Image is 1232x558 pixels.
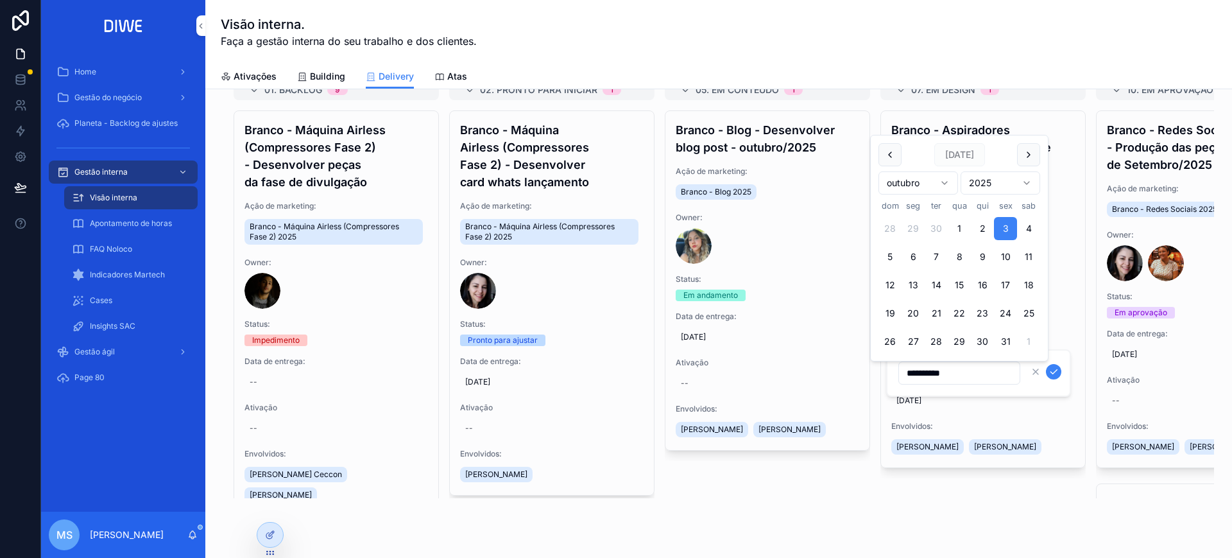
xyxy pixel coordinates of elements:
button: quarta-feira, 8 de outubro de 2025 [948,245,971,268]
span: Data de entrega: [244,356,428,367]
span: 07. Em design [911,83,975,96]
span: [DATE] [681,332,854,342]
button: quinta-feira, 30 de outubro de 2025 [971,330,994,353]
a: Branco - Máquina Airless (Compressores Fase 2) - Desenvolver card whats lançamentoAção de marketi... [449,110,654,496]
button: quinta-feira, 2 de outubro de 2025 [971,217,994,240]
span: 05. Em conteúdo [696,83,779,96]
th: domingo [878,200,902,212]
a: Ativações [221,65,277,91]
span: Owner: [244,257,428,268]
span: [DATE] [465,377,638,387]
span: MS [56,527,73,543]
span: Planeta - Backlog de ajustes [74,118,178,128]
span: Ativações [234,70,277,83]
a: Branco - Aspiradores Verticais - Desenvolver fase da campanha - LançamentoAção de marketing:Branc... [880,110,1086,468]
span: Ativação [676,358,859,368]
div: -- [681,378,689,388]
span: [PERSON_NAME] [896,442,959,452]
span: Faça a gestão interna do seu trabalho e dos clientes. [221,33,477,49]
a: Visão interna [64,186,198,209]
span: Status: [244,319,428,329]
button: sexta-feira, 24 de outubro de 2025 [994,302,1017,325]
a: Gestão ágil [49,340,198,363]
th: quinta-feira [971,200,994,212]
span: [PERSON_NAME] [1112,442,1174,452]
span: Gestão ágil [74,347,115,357]
span: Owner: [460,257,644,268]
button: segunda-feira, 13 de outubro de 2025 [902,274,925,297]
button: sexta-feira, 31 de outubro de 2025 [994,330,1017,353]
table: outubro 2025 [878,200,1040,353]
div: 9 [335,85,340,95]
a: Planeta - Backlog de ajustes [49,112,198,135]
button: sábado, 18 de outubro de 2025 [1017,274,1040,297]
span: [PERSON_NAME] [681,424,743,435]
div: 1 [610,85,613,95]
span: Visão interna [90,193,137,203]
span: 01. Backlog [264,83,322,96]
a: Delivery [366,65,414,89]
button: sábado, 4 de outubro de 2025 [1017,217,1040,240]
button: Today, sexta-feira, 3 de outubro de 2025, selected [994,217,1017,240]
div: -- [465,423,473,433]
div: Em aprovação [1115,307,1167,318]
button: domingo, 28 de setembro de 2025 [878,217,902,240]
a: Apontamento de horas [64,212,198,235]
span: Ação de marketing: [244,201,428,211]
div: Impedimento [252,335,300,346]
button: terça-feira, 30 de setembro de 2025 [925,217,948,240]
div: Pronto para ajustar [468,335,538,346]
span: [PERSON_NAME] [974,442,1036,452]
h4: Branco - Blog - Desenvolver blog post - outubro/2025 [676,121,859,156]
button: terça-feira, 21 de outubro de 2025 [925,302,948,325]
span: Data de entrega: [676,311,859,322]
span: Gestão do negócio [74,92,142,103]
div: -- [1112,396,1120,406]
span: Status: [676,274,859,284]
th: terça-feira [925,200,948,212]
span: Indicadores Martech [90,270,165,280]
a: Branco - Blog - Desenvolver blog post - outubro/2025Ação de marketing:Branco - Blog 2025Owner:Sta... [665,110,870,451]
button: sábado, 25 de outubro de 2025 [1017,302,1040,325]
button: quarta-feira, 1 de outubro de 2025 [948,217,971,240]
span: Home [74,67,96,77]
img: App logo [100,15,147,36]
span: Ação de marketing: [676,166,859,177]
span: [PERSON_NAME] [758,424,821,435]
button: domingo, 5 de outubro de 2025 [878,245,902,268]
span: Envolvidos: [676,404,859,414]
a: Page 80 [49,366,198,389]
button: quarta-feira, 15 de outubro de 2025 [948,274,971,297]
button: quarta-feira, 29 de outubro de 2025 [948,330,971,353]
div: -- [250,377,257,387]
span: 02. Pronto para iniciar [480,83,597,96]
span: FAQ Noloco [90,244,132,254]
button: terça-feira, 14 de outubro de 2025 [925,274,948,297]
button: sábado, 1 de novembro de 2025 [1017,330,1040,353]
span: Data de entrega: [460,356,644,367]
a: Branco - Máquina Airless (Compressores Fase 2) - Desenvolver peças da fase de divulgaçãoAção de m... [234,110,439,516]
a: Indicadores Martech [64,263,198,286]
span: Ativação [460,403,644,413]
span: Branco - Redes Sociais 2025 [1112,204,1217,214]
span: [PERSON_NAME] Ceccon [250,469,342,480]
th: sexta-feira [994,200,1017,212]
button: segunda-feira, 27 de outubro de 2025 [902,330,925,353]
span: [PERSON_NAME] [465,469,527,480]
span: Envolvidos: [891,421,1075,432]
span: Apontamento de horas [90,218,172,229]
div: -- [250,423,257,433]
span: Envolvidos: [244,449,428,459]
span: Insights SAC [90,321,135,331]
span: Page 80 [74,372,105,383]
span: Building [310,70,345,83]
div: 1 [988,85,991,95]
div: 1 [792,85,795,95]
button: domingo, 26 de outubro de 2025 [878,330,902,353]
button: quinta-feira, 16 de outubro de 2025 [971,274,994,297]
span: [DATE] [896,396,1070,406]
span: Ativação [244,403,428,413]
span: Atas [447,70,467,83]
span: Branco - Blog 2025 [681,187,751,197]
a: Gestão interna [49,161,198,184]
